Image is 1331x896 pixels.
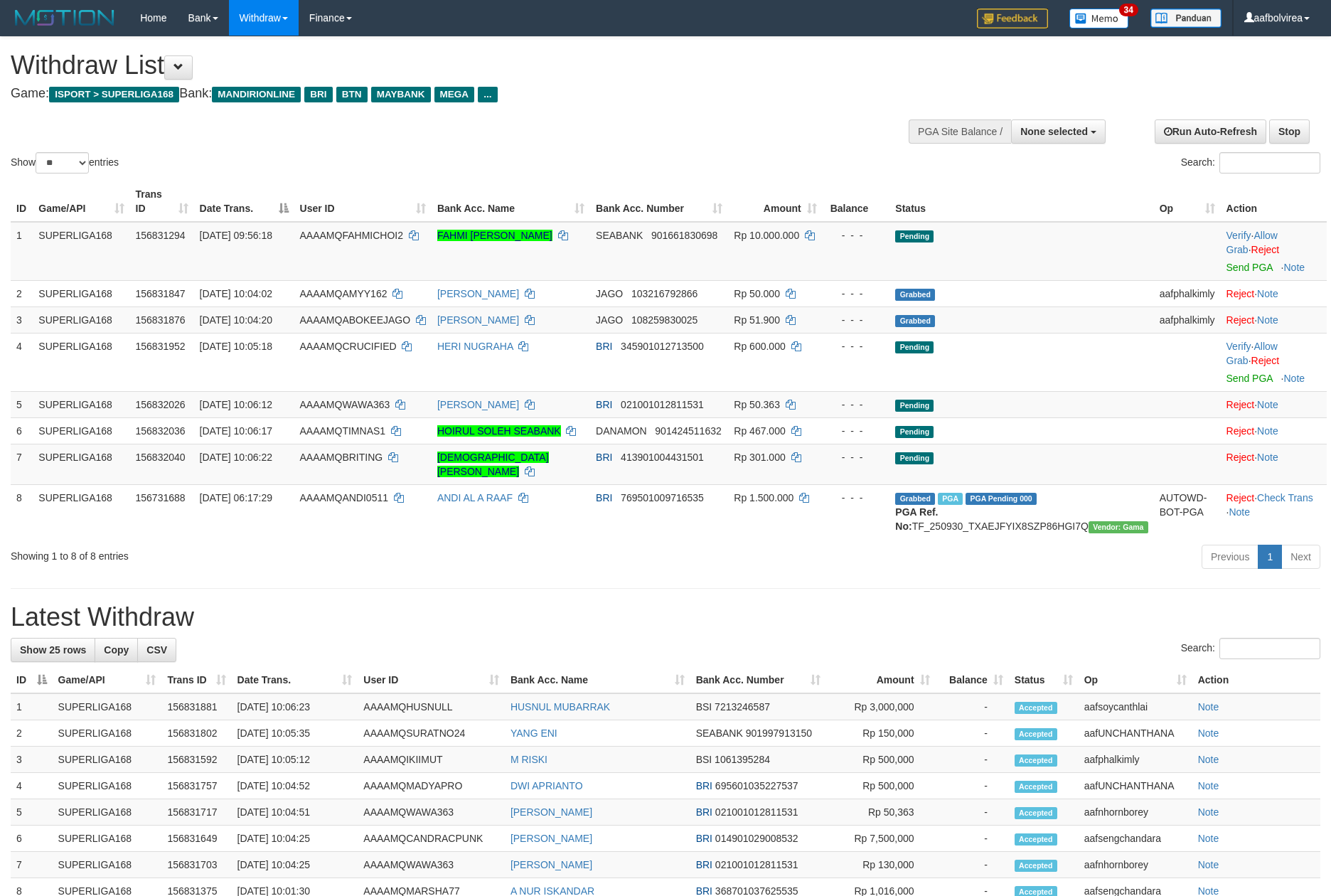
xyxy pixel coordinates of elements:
label: Show entries [11,152,119,174]
td: - [936,773,1009,799]
a: Show 25 rows [11,638,95,662]
td: aafsengchandara [1079,826,1192,852]
span: 156831294 [136,230,186,241]
a: Note [1198,859,1219,870]
span: Grabbed [895,315,935,327]
span: AAAAMQAMYY162 [300,288,387,299]
a: Note [1283,262,1305,273]
span: [DATE] 10:05:18 [200,341,272,352]
a: YANG ENI [511,727,557,739]
th: Bank Acc. Name: activate to sort column ascending [505,667,690,693]
div: - - - [828,398,884,412]
button: None selected [1011,119,1106,144]
span: Copy 021001012811531 to clipboard [715,859,798,870]
td: · [1221,444,1327,484]
th: User ID: activate to sort column ascending [358,667,505,693]
a: Send PGA [1226,373,1273,384]
a: Reject [1226,288,1255,299]
td: SUPERLIGA168 [53,773,162,799]
span: BRI [696,859,712,870]
td: Rp 150,000 [826,720,935,747]
td: AUTOWD-BOT-PGA [1154,484,1221,539]
td: Rp 3,000,000 [826,693,935,720]
span: BRI [304,87,332,102]
span: 34 [1119,4,1138,16]
span: Accepted [1015,860,1057,872]
span: AAAAMQTIMNAS1 [300,425,386,437]
a: DWI APRIANTO [511,780,583,791]
td: AAAAMQCANDRACPUNK [358,826,505,852]
td: 156831717 [161,799,231,826]
span: Copy 014901029008532 to clipboard [715,833,798,844]
span: CSV [146,644,167,656]
a: HUSNUL MUBARRAK [511,701,610,713]
div: - - - [828,450,884,464]
span: Copy 7213246587 to clipboard [715,701,770,713]
span: [DATE] 09:56:18 [200,230,272,241]
td: 156831703 [161,852,231,878]
span: AAAAMQBRITING [300,452,383,463]
a: M RISKI [511,754,547,765]
img: Feedback.jpg [977,9,1048,28]
img: Button%20Memo.svg [1069,9,1129,28]
td: · · [1221,333,1327,391]
span: Copy 901424511632 to clipboard [655,425,721,437]
span: ISPORT > SUPERLIGA168 [49,87,179,102]
h1: Withdraw List [11,51,873,80]
a: HOIRUL SOLEH SEABANK [437,425,561,437]
td: AAAAMQSURATNO24 [358,720,505,747]
span: MEGA [434,87,475,102]
td: SUPERLIGA168 [53,720,162,747]
span: BRI [596,341,612,352]
select: Showentries [36,152,89,174]
span: Copy 345901012713500 to clipboard [621,341,704,352]
span: Copy 1061395284 to clipboard [715,754,770,765]
td: Rp 130,000 [826,852,935,878]
span: Copy 108259830025 to clipboard [631,314,697,326]
span: Accepted [1015,807,1057,819]
a: Send PGA [1226,262,1273,273]
span: Accepted [1015,781,1057,793]
td: aafsoycanthlai [1079,693,1192,720]
td: 7 [11,852,53,878]
a: Previous [1202,545,1258,569]
td: AAAAMQHUSNULL [358,693,505,720]
a: Check Trans [1257,492,1313,503]
td: SUPERLIGA168 [53,852,162,878]
a: [PERSON_NAME] [437,314,519,326]
span: AAAAMQFAHMICHOI2 [300,230,403,241]
a: Verify [1226,230,1251,241]
a: Note [1257,425,1278,437]
td: TF_250930_TXAEJFYIX8SZP86HGI7Q [889,484,1153,539]
a: FAHMI [PERSON_NAME] [437,230,552,241]
a: Note [1198,780,1219,791]
a: Verify [1226,341,1251,352]
td: [DATE] 10:05:35 [232,720,358,747]
td: SUPERLIGA168 [33,391,129,417]
a: Reject [1226,314,1255,326]
td: Rp 500,000 [826,773,935,799]
span: 156831847 [136,288,186,299]
td: AAAAMQWAWA363 [358,852,505,878]
a: Reject [1226,492,1255,503]
span: Pending [895,426,934,438]
span: SEABANK [596,230,643,241]
td: 3 [11,747,53,773]
span: Accepted [1015,833,1057,846]
div: - - - [828,424,884,438]
th: Balance: activate to sort column ascending [936,667,1009,693]
td: aafphalkimly [1154,280,1221,306]
th: Amount: activate to sort column ascending [826,667,935,693]
a: Note [1257,288,1278,299]
span: JAGO [596,288,623,299]
b: PGA Ref. No: [895,506,938,532]
span: Copy 021001012811531 to clipboard [621,399,704,410]
span: BTN [336,87,368,102]
div: Showing 1 to 8 of 8 entries [11,543,544,563]
td: 156831592 [161,747,231,773]
span: Copy 901661830698 to clipboard [651,230,717,241]
td: [DATE] 10:06:23 [232,693,358,720]
td: SUPERLIGA168 [33,222,129,281]
span: Grabbed [895,493,935,505]
a: Note [1198,806,1219,818]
